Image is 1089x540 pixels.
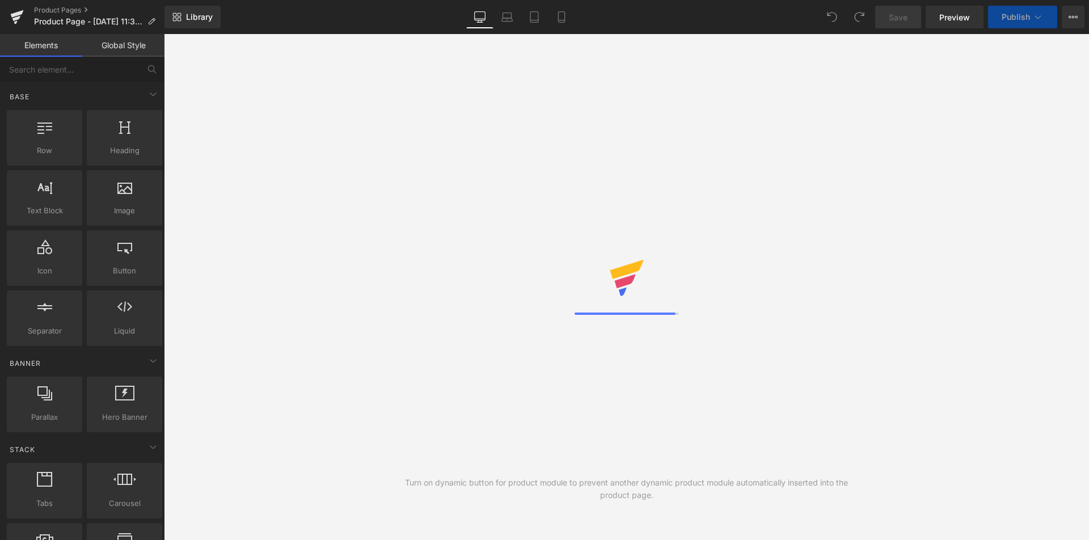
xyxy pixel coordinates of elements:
span: Library [186,12,213,22]
span: Product Page - [DATE] 11:36:27 [34,17,143,26]
span: Liquid [90,325,159,337]
span: Row [10,145,79,157]
a: Tablet [521,6,548,28]
button: Undo [821,6,843,28]
span: Parallax [10,411,79,423]
button: Redo [848,6,871,28]
a: Product Pages [34,6,164,15]
a: New Library [164,6,221,28]
span: Heading [90,145,159,157]
div: Turn on dynamic button for product module to prevent another dynamic product module automatically... [395,476,858,501]
span: Button [90,265,159,277]
span: Tabs [10,497,79,509]
span: Image [90,205,159,217]
span: Stack [9,444,36,455]
button: Publish [988,6,1057,28]
span: Base [9,91,31,102]
a: Preview [926,6,984,28]
button: More [1062,6,1084,28]
a: Mobile [548,6,575,28]
span: Banner [9,358,42,369]
a: Laptop [493,6,521,28]
span: Publish [1002,12,1030,22]
span: Separator [10,325,79,337]
span: Preview [939,11,970,23]
a: Global Style [82,34,164,57]
span: Save [889,11,907,23]
span: Carousel [90,497,159,509]
span: Text Block [10,205,79,217]
span: Icon [10,265,79,277]
span: Hero Banner [90,411,159,423]
a: Desktop [466,6,493,28]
